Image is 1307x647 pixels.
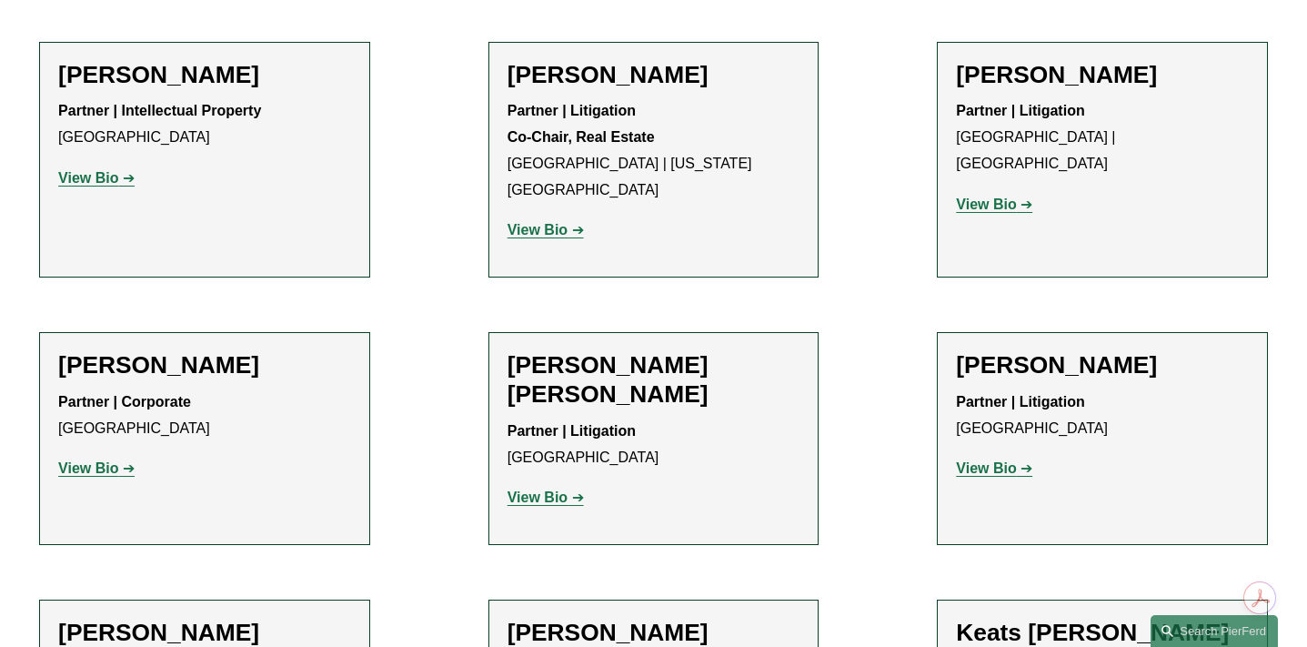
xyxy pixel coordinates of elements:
[1151,615,1278,647] a: Search this site
[58,351,351,380] h2: [PERSON_NAME]
[508,98,800,203] p: [GEOGRAPHIC_DATA] | [US_STATE][GEOGRAPHIC_DATA]
[956,394,1084,409] strong: Partner | Litigation
[956,197,1016,212] strong: View Bio
[58,103,261,118] strong: Partner | Intellectual Property
[508,61,800,90] h2: [PERSON_NAME]
[508,490,568,505] strong: View Bio
[956,460,1032,476] a: View Bio
[508,222,584,238] a: View Bio
[956,351,1249,380] h2: [PERSON_NAME]
[508,490,584,505] a: View Bio
[508,419,800,471] p: [GEOGRAPHIC_DATA]
[508,351,800,409] h2: [PERSON_NAME] [PERSON_NAME]
[956,197,1032,212] a: View Bio
[58,460,118,476] strong: View Bio
[58,98,351,151] p: [GEOGRAPHIC_DATA]
[956,389,1249,442] p: [GEOGRAPHIC_DATA]
[58,394,191,409] strong: Partner | Corporate
[508,103,655,145] strong: Partner | Litigation Co-Chair, Real Estate
[956,460,1016,476] strong: View Bio
[58,170,118,186] strong: View Bio
[58,170,135,186] a: View Bio
[956,61,1249,90] h2: [PERSON_NAME]
[508,423,636,439] strong: Partner | Litigation
[58,460,135,476] a: View Bio
[956,98,1249,177] p: [GEOGRAPHIC_DATA] | [GEOGRAPHIC_DATA]
[58,61,351,90] h2: [PERSON_NAME]
[956,103,1084,118] strong: Partner | Litigation
[508,222,568,238] strong: View Bio
[58,389,351,442] p: [GEOGRAPHIC_DATA]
